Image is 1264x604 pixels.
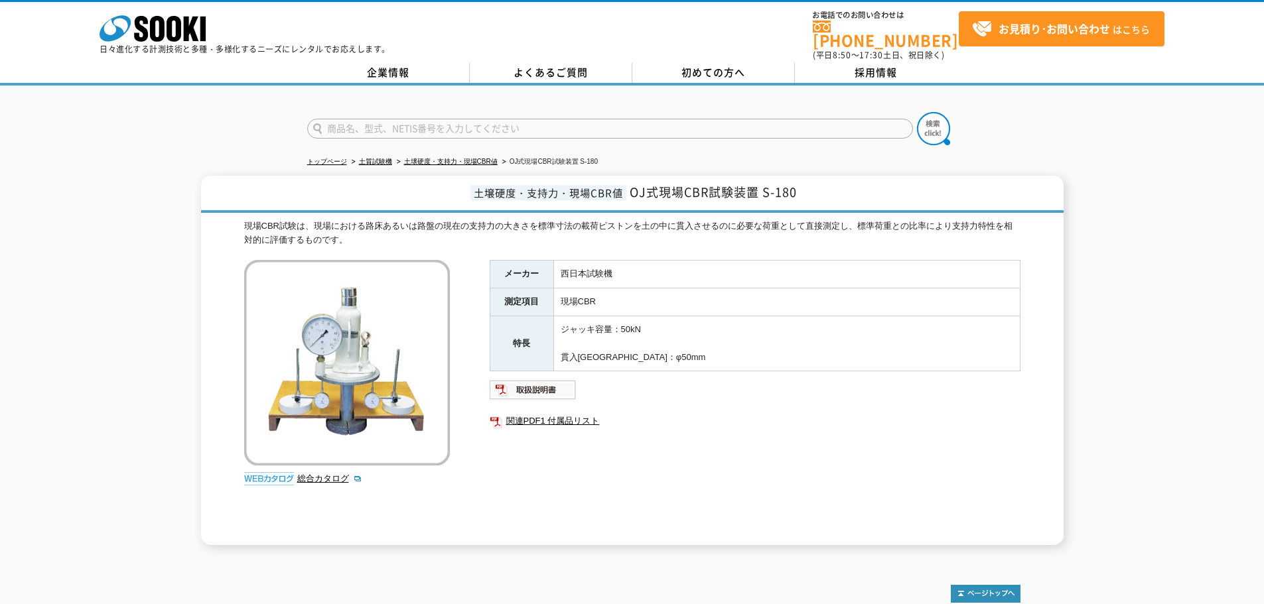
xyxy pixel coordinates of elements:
span: OJ式現場CBR試験装置 S-180 [630,183,797,201]
th: 特長 [490,316,553,371]
a: 土質試験機 [359,158,392,165]
a: 総合カタログ [297,473,362,483]
td: 西日本試験機 [553,261,1020,288]
a: 土壌硬度・支持力・現場CBR値 [404,158,498,165]
img: トップページへ [951,585,1020,603]
img: webカタログ [244,472,294,485]
td: ジャッキ容量：50kN 貫入[GEOGRAPHIC_DATA]：φ50mm [553,316,1020,371]
input: 商品名、型式、NETIS番号を入力してください [307,119,913,139]
span: 17:30 [859,49,883,61]
a: [PHONE_NUMBER] [813,21,959,48]
img: 取扱説明書 [490,379,577,400]
img: btn_search.png [917,112,950,145]
th: 測定項目 [490,288,553,316]
span: 8:50 [833,49,851,61]
a: お見積り･お問い合わせはこちら [959,11,1164,46]
a: 企業情報 [307,63,470,83]
span: (平日 ～ 土日、祝日除く) [813,49,944,61]
div: 現場CBR試験は、現場における路床あるいは路盤の現在の支持力の大きさを標準寸法の載荷ピストンを土の中に貫入させるのに必要な荷重として直接測定し、標準荷重との比率により支持力特性を相対的に評価する... [244,219,1020,247]
a: 採用情報 [795,63,957,83]
a: よくあるご質問 [470,63,632,83]
a: 関連PDF1 付属品リスト [490,412,1020,430]
img: OJ式現場CBR試験装置 S-180 [244,260,450,465]
td: 現場CBR [553,288,1020,316]
li: OJ式現場CBR試験装置 S-180 [500,155,598,169]
a: 初めての方へ [632,63,795,83]
a: 取扱説明書 [490,389,577,398]
strong: お見積り･お問い合わせ [999,21,1110,36]
span: お電話でのお問い合わせは [813,11,959,19]
span: 土壌硬度・支持力・現場CBR値 [470,185,626,200]
p: 日々進化する計測技術と多種・多様化するニーズにレンタルでお応えします。 [100,45,390,53]
span: 初めての方へ [681,65,745,80]
span: はこちら [972,19,1150,39]
a: トップページ [307,158,347,165]
th: メーカー [490,261,553,288]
